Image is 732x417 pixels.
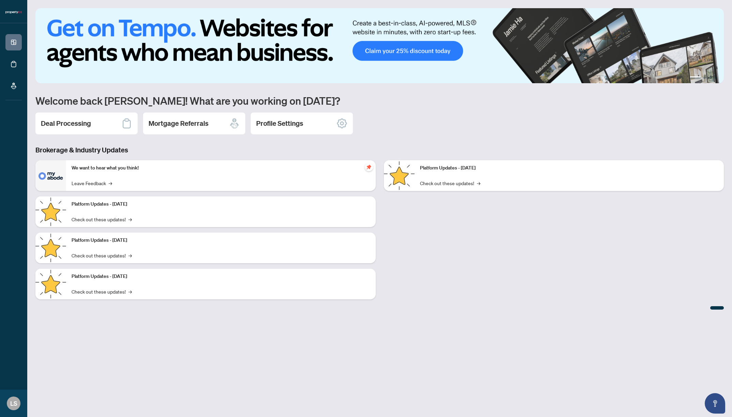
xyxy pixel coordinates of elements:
img: Platform Updates - September 16, 2025 [35,196,66,227]
p: Platform Updates - [DATE] [72,273,370,280]
h2: Profile Settings [256,119,303,128]
a: Check out these updates!→ [72,252,132,259]
button: 1 [690,76,701,79]
span: LS [10,399,17,408]
span: → [128,288,132,295]
h2: Mortgage Referrals [149,119,208,128]
button: 2 [703,76,706,79]
p: Platform Updates - [DATE] [72,237,370,244]
button: 3 [709,76,712,79]
p: Platform Updates - [DATE] [420,164,719,172]
a: Check out these updates!→ [420,179,480,187]
img: Platform Updates - July 21, 2025 [35,233,66,263]
img: Platform Updates - July 8, 2025 [35,269,66,299]
a: Check out these updates!→ [72,215,132,223]
p: Platform Updates - [DATE] [72,200,370,208]
button: Open asap [705,393,725,414]
span: → [477,179,480,187]
button: 4 [714,76,717,79]
p: We want to hear what you think! [72,164,370,172]
h1: Welcome back [PERSON_NAME]! What are you working on [DATE]? [35,94,724,107]
img: logo [5,10,22,14]
a: Check out these updates!→ [72,288,132,295]
span: → [128,215,132,223]
h2: Deal Processing [41,119,91,128]
span: pushpin [365,163,373,171]
img: Slide 0 [35,8,724,83]
img: Platform Updates - June 23, 2025 [384,160,415,191]
span: → [128,252,132,259]
img: We want to hear what you think! [35,160,66,191]
h3: Brokerage & Industry Updates [35,145,724,155]
a: Leave Feedback→ [72,179,112,187]
span: → [109,179,112,187]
